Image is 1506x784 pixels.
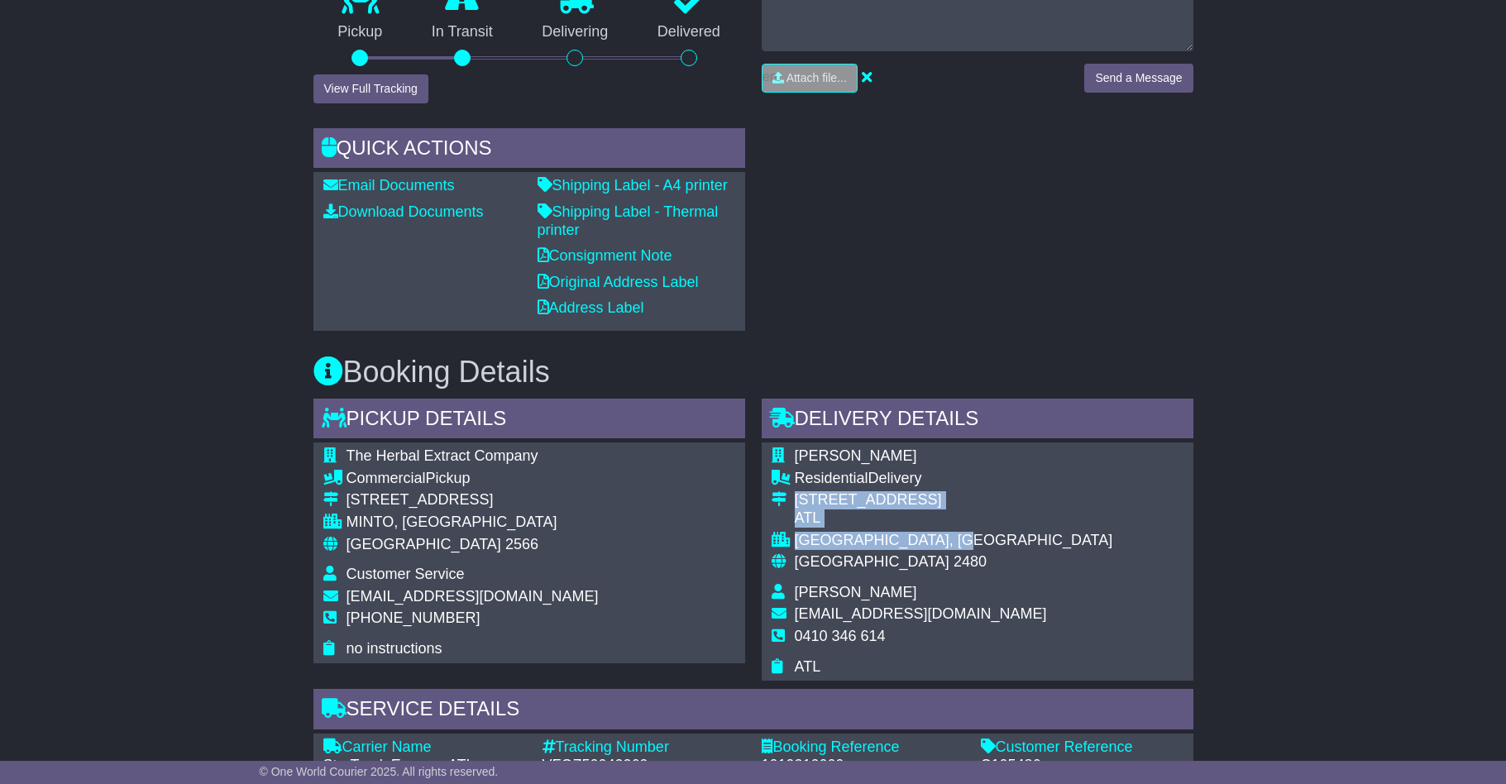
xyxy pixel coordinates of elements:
span: no instructions [347,640,442,657]
span: Customer Service [347,566,465,582]
a: Email Documents [323,177,455,194]
span: 0410 346 614 [795,628,886,644]
div: Booking Reference [762,739,964,757]
span: © One World Courier 2025. All rights reserved. [260,765,499,778]
div: C105486 [981,757,1183,775]
span: [PERSON_NAME] [795,447,917,464]
div: Pickup Details [313,399,745,443]
span: [EMAIL_ADDRESS][DOMAIN_NAME] [795,605,1047,622]
p: Pickup [313,23,408,41]
div: Tracking Number [543,739,745,757]
div: VFQZ50042369 [543,757,745,775]
h3: Booking Details [313,356,1193,389]
div: Delivery [795,470,1113,488]
span: 2480 [954,553,987,570]
p: Delivering [518,23,633,41]
span: Residential [795,470,868,486]
div: Pickup [347,470,599,488]
a: Address Label [538,299,644,316]
div: ATL [795,509,1113,528]
div: Delivery Details [762,399,1193,443]
span: [GEOGRAPHIC_DATA] [795,553,949,570]
div: StarTrack Express ATL [323,757,526,775]
span: [EMAIL_ADDRESS][DOMAIN_NAME] [347,588,599,605]
button: View Full Tracking [313,74,428,103]
span: Commercial [347,470,426,486]
div: [STREET_ADDRESS] [347,491,599,509]
a: Shipping Label - Thermal printer [538,203,719,238]
button: Send a Message [1084,64,1193,93]
p: In Transit [407,23,518,41]
div: Service Details [313,689,1193,734]
div: Carrier Name [323,739,526,757]
a: Consignment Note [538,247,672,264]
div: [GEOGRAPHIC_DATA], [GEOGRAPHIC_DATA] [795,532,1113,550]
span: [PHONE_NUMBER] [347,610,480,626]
div: 1019310009 [762,757,964,775]
div: Customer Reference [981,739,1183,757]
a: Download Documents [323,203,484,220]
span: The Herbal Extract Company [347,447,538,464]
div: MINTO, [GEOGRAPHIC_DATA] [347,514,599,532]
span: 2566 [505,536,538,552]
span: [PERSON_NAME] [795,584,917,600]
div: Quick Actions [313,128,745,173]
p: Delivered [633,23,745,41]
a: Shipping Label - A4 printer [538,177,728,194]
span: ATL [795,658,821,675]
div: [STREET_ADDRESS] [795,491,1113,509]
span: [GEOGRAPHIC_DATA] [347,536,501,552]
a: Original Address Label [538,274,699,290]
